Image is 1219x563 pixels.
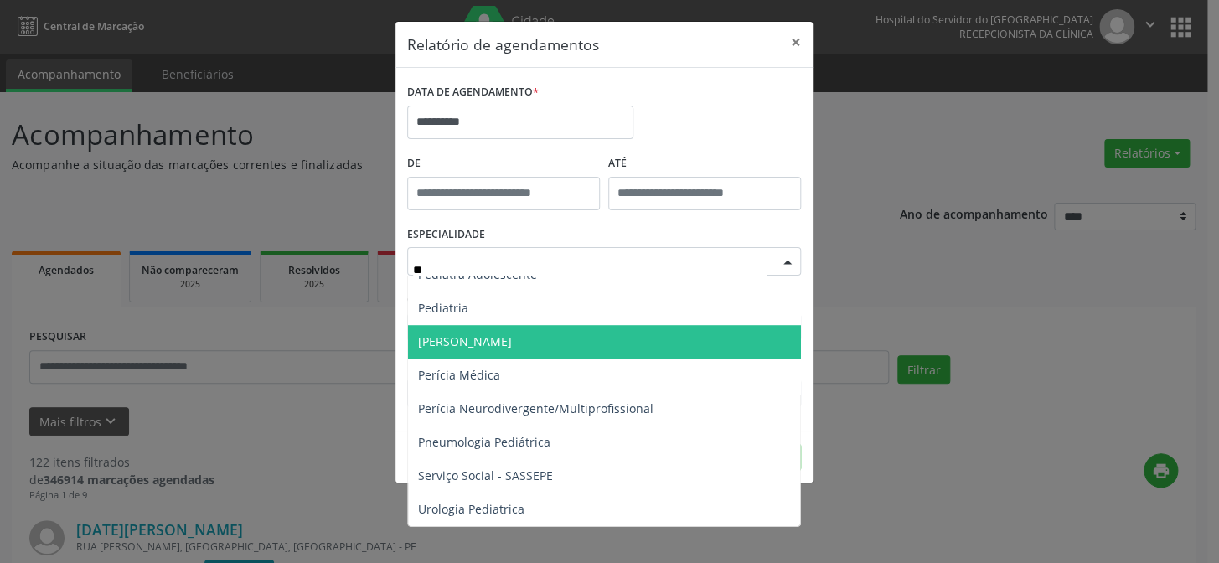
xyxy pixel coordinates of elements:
span: Serviço Social - SASSEPE [418,467,553,483]
button: Close [779,22,813,63]
span: Perícia Neurodivergente/Multiprofissional [418,400,653,416]
label: De [407,151,600,177]
label: ESPECIALIDADE [407,222,485,248]
span: Pneumologia Pediátrica [418,434,550,450]
span: [PERSON_NAME] [418,333,512,349]
h5: Relatório de agendamentos [407,34,599,55]
span: Urologia Pediatrica [418,501,524,517]
span: Pediatria [418,300,468,316]
label: DATA DE AGENDAMENTO [407,80,539,106]
label: ATÉ [608,151,801,177]
span: Perícia Médica [418,367,500,383]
